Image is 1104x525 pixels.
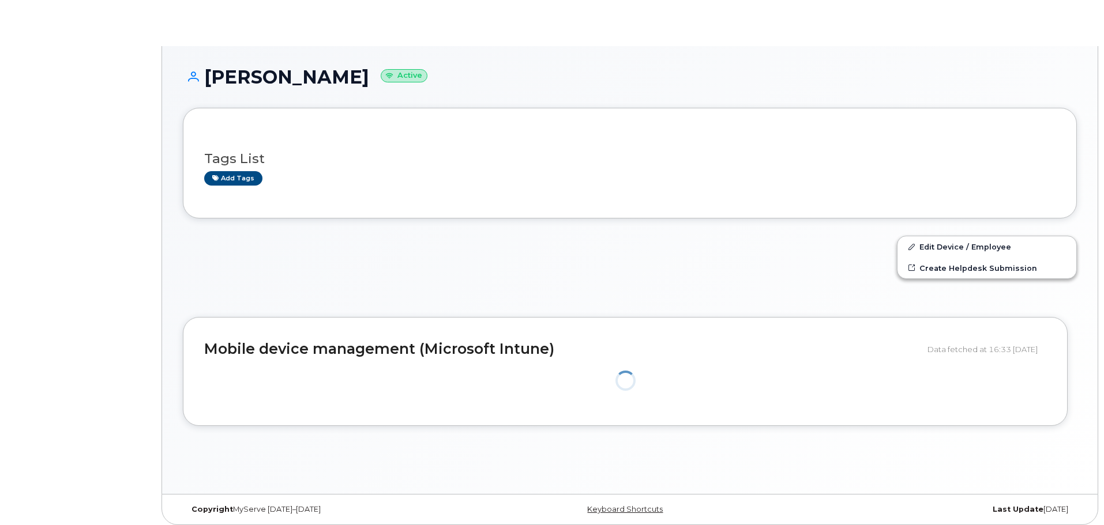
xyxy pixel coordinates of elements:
[993,505,1043,513] strong: Last Update
[779,505,1077,514] div: [DATE]
[204,341,919,357] h2: Mobile device management (Microsoft Intune)
[183,67,1077,87] h1: [PERSON_NAME]
[927,338,1046,360] div: Data fetched at 16:33 [DATE]
[381,69,427,82] small: Active
[183,505,481,514] div: MyServe [DATE]–[DATE]
[587,505,663,513] a: Keyboard Shortcuts
[204,171,262,186] a: Add tags
[898,258,1076,278] a: Create Helpdesk Submission
[898,236,1076,257] a: Edit Device / Employee
[204,152,1056,166] h3: Tags List
[191,505,233,513] strong: Copyright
